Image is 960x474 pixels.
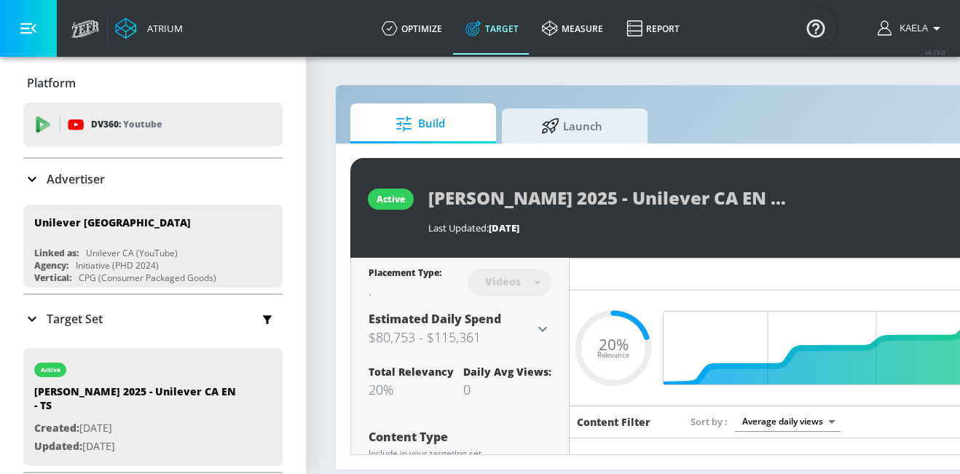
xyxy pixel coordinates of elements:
[516,108,627,143] span: Launch
[478,275,528,288] div: Videos
[878,20,945,37] button: Kaela
[489,221,519,234] span: [DATE]
[34,419,238,438] p: [DATE]
[463,365,551,379] div: Daily Avg Views:
[23,159,283,200] div: Advertiser
[597,352,629,359] span: Relevance
[369,311,551,347] div: Estimated Daily Spend$80,753 - $115,361
[599,336,629,352] span: 20%
[23,348,283,466] div: active[PERSON_NAME] 2025 - Unilever CA EN - TSCreated:[DATE]Updated:[DATE]
[34,421,79,435] span: Created:
[23,295,283,343] div: Target Set
[369,365,454,379] div: Total Relevancy
[894,23,928,33] span: login as: kaela.richards@zefr.com
[47,171,105,187] p: Advertiser
[691,415,728,428] span: Sort by
[795,7,836,48] button: Open Resource Center
[369,266,441,282] div: Placement Type:
[577,415,650,429] h6: Content Filter
[23,205,283,288] div: Unilever [GEOGRAPHIC_DATA]Linked as:Unilever CA (YouTube)Agency:Initiative (PHD 2024)Vertical:CPG...
[369,327,534,347] h3: $80,753 - $115,361
[47,311,103,327] p: Target Set
[23,103,283,146] div: DV360: Youtube
[27,75,76,91] p: Platform
[454,2,530,55] a: Target
[34,438,238,456] p: [DATE]
[79,272,216,284] div: CPG (Consumer Packaged Goods)
[86,247,178,259] div: Unilever CA (YouTube)
[369,381,454,398] div: 20%
[123,116,162,132] p: Youtube
[91,116,162,133] p: DV360:
[34,439,82,453] span: Updated:
[925,48,945,56] span: v 4.19.0
[23,63,283,103] div: Platform
[370,2,454,55] a: optimize
[377,193,405,205] div: active
[41,366,60,374] div: active
[34,259,68,272] div: Agency:
[369,431,551,443] div: Content Type
[34,216,191,229] div: Unilever [GEOGRAPHIC_DATA]
[735,411,841,431] div: Average daily views
[365,106,476,141] span: Build
[141,22,183,35] div: Atrium
[34,272,71,284] div: Vertical:
[34,384,238,419] div: [PERSON_NAME] 2025 - Unilever CA EN - TS
[34,247,79,259] div: Linked as:
[115,17,183,39] a: Atrium
[76,259,159,272] div: Initiative (PHD 2024)
[530,2,615,55] a: measure
[615,2,691,55] a: Report
[369,311,501,327] span: Estimated Daily Spend
[463,381,551,398] div: 0
[369,449,551,458] div: Include in your targeting set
